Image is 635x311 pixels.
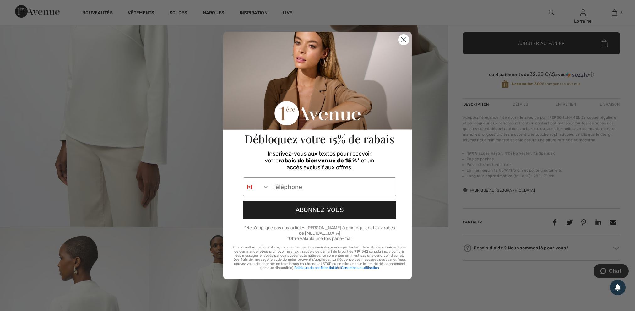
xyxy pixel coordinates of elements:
a: Conditions d’utilisation [341,266,379,270]
button: Search Countries [243,178,269,196]
span: *Offre valable une fois par e-mail [287,236,352,241]
span: rabais de bienvenue de 15 % [279,157,357,164]
span: Chat [15,4,28,10]
p: En soumettant ce formulaire, vous consentez à recevoir des messages textes informatifs (ex. : mis... [232,245,407,270]
span: Inscrivez-vous aux textos pour recevoir votre * et un accès exclusif aux offres. [265,150,374,171]
span: Débloquez votre 15% de rabais [245,131,394,146]
a: Politique de confidentialité [294,266,338,270]
button: Close dialog [398,34,409,45]
span: *Ne s'applique pas aux articles [PERSON_NAME] à prix régulier et aux robes de [MEDICAL_DATA] [244,225,395,236]
input: Téléphone [269,178,396,196]
button: ABONNEZ-VOUS [243,201,396,219]
img: Canada [247,184,252,189]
